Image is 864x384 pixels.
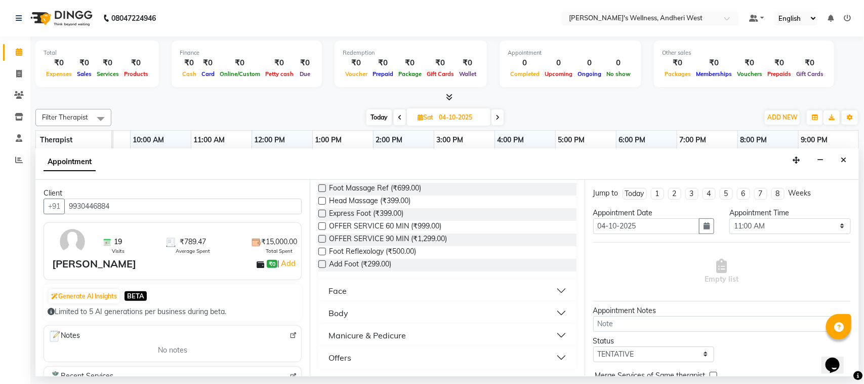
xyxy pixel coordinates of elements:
div: ₹0 [734,57,765,69]
div: Redemption [343,49,479,57]
button: Manicure & Pedicure [322,326,572,344]
span: ₹0 [267,260,277,268]
a: 5:00 PM [556,133,588,147]
span: Ongoing [575,70,604,78]
span: Package [396,70,424,78]
div: ₹0 [74,57,94,69]
li: 2 [668,188,681,200]
span: Packages [662,70,693,78]
div: Limited to 5 AI generations per business during beta. [48,306,298,317]
span: Visits [112,247,125,255]
div: ₹0 [94,57,121,69]
input: Search by Name/Mobile/Email/Code [64,199,302,214]
span: Prepaid [370,70,396,78]
span: Due [297,70,313,78]
button: +91 [44,199,65,214]
div: Manicure & Pedicure [328,329,406,341]
a: 3:00 PM [434,133,466,147]
span: Services [94,70,121,78]
div: Total [44,49,151,57]
button: Offers [322,349,572,367]
li: 6 [737,188,750,200]
div: Face [328,285,347,297]
span: Expenses [44,70,74,78]
a: 7:00 PM [677,133,709,147]
span: OFFER SERVICE 60 MIN (₹999.00) [329,221,441,234]
span: Filter Therapist [42,113,88,121]
div: ₹0 [662,57,693,69]
iframe: chat widget [821,343,854,374]
input: 2025-10-04 [436,110,486,125]
div: ₹0 [424,57,457,69]
li: 3 [685,188,698,200]
li: 1 [651,188,664,200]
img: avatar [58,227,87,256]
span: 19 [114,237,122,247]
div: ₹0 [794,57,826,69]
div: ₹0 [199,57,217,69]
button: Close [836,152,851,168]
div: ₹0 [343,57,370,69]
span: Notes [48,330,80,343]
span: No notes [158,345,187,356]
span: Cash [180,70,199,78]
span: Foot Massage Ref (₹699.00) [329,183,421,196]
span: Therapist [40,135,72,144]
a: 12:00 PM [252,133,288,147]
input: yyyy-mm-dd [593,218,700,234]
span: Add Foot (₹299.00) [329,259,391,272]
span: Express Foot (₹399.00) [329,208,403,221]
span: Online/Custom [217,70,263,78]
div: Status [593,336,715,347]
div: Finance [180,49,314,57]
div: Appointment Date [593,208,715,218]
li: 8 [771,188,785,200]
div: Appointment [508,49,633,57]
a: Add [279,257,297,270]
div: ₹0 [121,57,151,69]
div: Appointment Notes [593,305,851,316]
span: Vouchers [734,70,765,78]
div: Offers [328,352,351,364]
div: Weeks [789,188,811,199]
a: 8:00 PM [738,133,770,147]
span: Today [366,109,392,125]
span: Empty list [705,259,739,285]
span: Completed [508,70,542,78]
div: ₹0 [396,57,424,69]
a: 10:00 AM [131,133,167,147]
button: Body [322,304,572,322]
div: Today [625,188,644,199]
div: Client [44,188,302,199]
div: 0 [508,57,542,69]
a: 2:00 PM [374,133,405,147]
div: ₹0 [693,57,734,69]
a: 1:00 PM [313,133,345,147]
div: ₹0 [765,57,794,69]
span: Petty cash [263,70,296,78]
div: Other sales [662,49,826,57]
span: Prepaids [765,70,794,78]
div: Appointment Time [729,208,851,218]
div: ₹0 [296,57,314,69]
button: ADD NEW [765,110,800,125]
div: Body [328,307,348,319]
li: 5 [720,188,733,200]
div: [PERSON_NAME] [52,256,136,272]
span: Wallet [457,70,479,78]
span: Recent Services [48,371,113,383]
div: Jump to [593,188,619,199]
span: ₹15,000.00 [261,237,297,247]
span: Voucher [343,70,370,78]
button: Face [322,282,572,300]
li: 7 [754,188,767,200]
div: 0 [542,57,575,69]
span: No show [604,70,633,78]
span: OFFER SERVICE 90 MIN (₹1,299.00) [329,234,447,246]
div: ₹0 [180,57,199,69]
span: Appointment [44,153,96,171]
li: 4 [703,188,716,200]
span: Card [199,70,217,78]
span: Upcoming [542,70,575,78]
div: ₹0 [44,57,74,69]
